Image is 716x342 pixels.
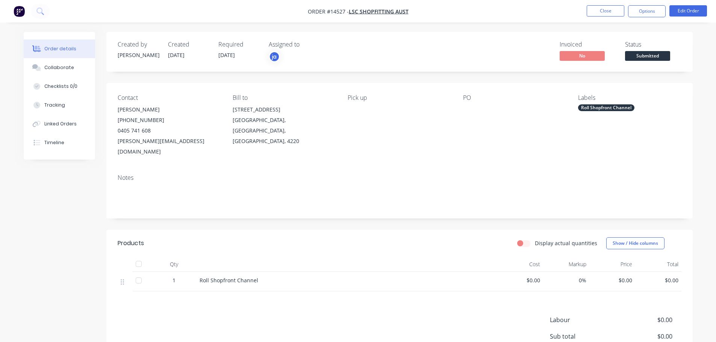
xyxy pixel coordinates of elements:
div: Contact [118,94,221,101]
span: $0.00 [592,276,633,284]
div: Order details [44,45,76,52]
div: Status [625,41,681,48]
div: Cost [497,257,543,272]
span: No [560,51,605,60]
div: Invoiced [560,41,616,48]
div: 0405 741 608 [118,125,221,136]
button: Edit Order [669,5,707,17]
div: Created [168,41,209,48]
div: Notes [118,174,681,181]
span: $0.00 [500,276,540,284]
div: Created by [118,41,159,48]
span: $0.00 [616,332,672,341]
span: Order #14527 - [308,8,349,15]
div: Assigned to [269,41,344,48]
span: [DATE] [218,51,235,59]
div: Price [589,257,636,272]
a: LSC Shopfitting Aust [349,8,409,15]
div: PO [463,94,566,101]
div: Total [635,257,681,272]
div: [STREET_ADDRESS] [233,104,336,115]
span: Sub total [550,332,617,341]
button: ja [269,51,280,62]
div: [PERSON_NAME] [118,104,221,115]
button: Show / Hide columns [606,237,665,249]
div: Roll Shopfront Channel [578,104,634,111]
span: [DATE] [168,51,185,59]
div: [STREET_ADDRESS][GEOGRAPHIC_DATA], [GEOGRAPHIC_DATA], [GEOGRAPHIC_DATA], 4220 [233,104,336,146]
span: Labour [550,315,617,324]
div: [PERSON_NAME] [118,51,159,59]
button: Submitted [625,51,670,62]
div: Pick up [348,94,451,101]
div: [PERSON_NAME][PHONE_NUMBER]0405 741 608[PERSON_NAME][EMAIL_ADDRESS][DOMAIN_NAME] [118,104,221,157]
button: Close [587,5,624,17]
button: Linked Orders [24,115,95,133]
div: Markup [543,257,589,272]
div: [PHONE_NUMBER] [118,115,221,125]
span: 1 [173,276,176,284]
span: $0.00 [616,315,672,324]
button: Timeline [24,133,95,152]
label: Display actual quantities [535,239,597,247]
button: Options [628,5,666,17]
button: Tracking [24,96,95,115]
div: Labels [578,94,681,101]
div: Checklists 0/0 [44,83,77,90]
span: Submitted [625,51,670,60]
div: [GEOGRAPHIC_DATA], [GEOGRAPHIC_DATA], [GEOGRAPHIC_DATA], 4220 [233,115,336,146]
div: Collaborate [44,64,74,71]
div: Products [118,239,144,248]
div: [PERSON_NAME][EMAIL_ADDRESS][DOMAIN_NAME] [118,136,221,157]
div: Qty [151,257,197,272]
div: Required [218,41,260,48]
span: Roll Shopfront Channel [200,277,258,284]
button: Collaborate [24,58,95,77]
button: Checklists 0/0 [24,77,95,96]
img: Factory [14,6,25,17]
span: 0% [546,276,586,284]
span: $0.00 [638,276,678,284]
div: Linked Orders [44,121,77,127]
button: Order details [24,39,95,58]
div: Tracking [44,102,65,108]
div: Bill to [233,94,336,101]
div: Timeline [44,139,64,146]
